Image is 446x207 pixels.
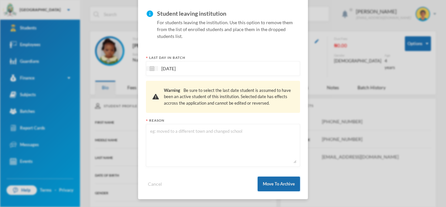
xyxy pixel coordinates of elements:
[157,9,300,19] div: Student leaving institution
[164,88,180,93] span: Warning
[158,65,213,72] input: Select date
[146,55,300,60] div: Last Day In Batch
[146,118,300,123] div: Reason
[258,177,300,191] button: Move To Archive
[164,87,294,107] div: Be sure to select the last date student is assumed to have been an active student of this institu...
[157,9,300,40] div: For students leaving the institution. Use this option to remove them from the list of enrolled st...
[146,180,164,188] button: Cancel
[152,94,159,99] img: !
[146,9,154,18] i: info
